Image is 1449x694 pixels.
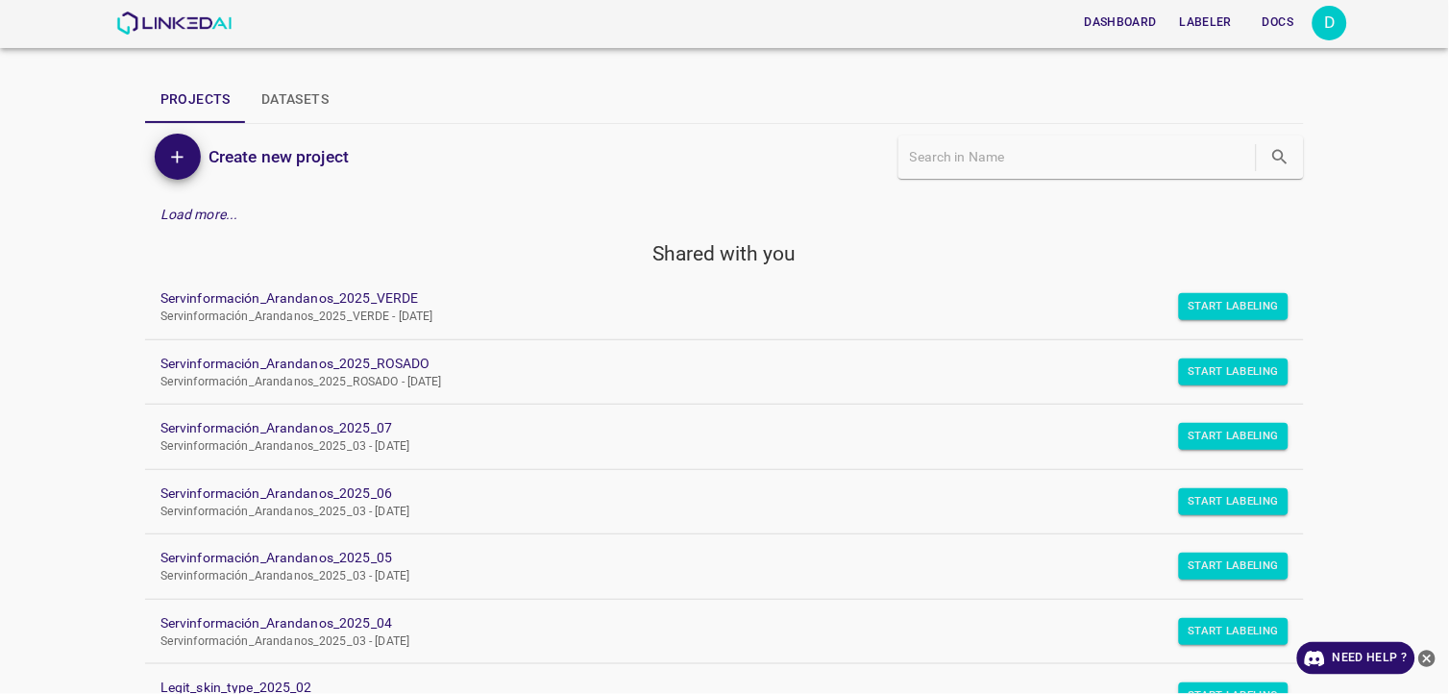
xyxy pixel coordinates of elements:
[246,77,344,123] button: Datasets
[1179,553,1289,580] button: Start Labeling
[1073,3,1168,42] a: Dashboard
[1179,618,1289,645] button: Start Labeling
[160,438,1258,456] p: Servinformación_Arandanos_2025_03 - [DATE]
[910,143,1252,171] input: Search in Name
[1179,359,1289,385] button: Start Labeling
[1297,642,1415,675] a: Need Help ?
[1077,7,1165,38] button: Dashboard
[116,12,233,35] img: LinkedAI
[145,77,246,123] button: Projects
[1168,3,1243,42] a: Labeler
[160,633,1258,651] p: Servinformación_Arandanos_2025_03 - [DATE]
[160,568,1258,585] p: Servinformación_Arandanos_2025_03 - [DATE]
[160,418,1258,438] a: Servinformación_Arandanos_2025_07
[155,134,201,180] button: Add
[160,504,1258,521] p: Servinformación_Arandanos_2025_03 - [DATE]
[1172,7,1240,38] button: Labeler
[160,354,1258,374] a: Servinformación_Arandanos_2025_ROSADO
[160,288,1258,309] a: Servinformación_Arandanos_2025_VERDE
[201,143,349,170] a: Create new project
[1247,7,1309,38] button: Docs
[1179,293,1289,320] button: Start Labeling
[160,548,1258,568] a: Servinformación_Arandanos_2025_05
[1179,423,1289,450] button: Start Labeling
[209,143,349,170] h6: Create new project
[1313,6,1347,40] button: Open settings
[1313,6,1347,40] div: D
[160,374,1258,391] p: Servinformación_Arandanos_2025_ROSADO - [DATE]
[145,240,1304,267] h5: Shared with you
[1243,3,1313,42] a: Docs
[145,197,1304,233] div: Load more...
[1179,488,1289,515] button: Start Labeling
[1415,642,1439,675] button: close-help
[160,483,1258,504] a: Servinformación_Arandanos_2025_06
[160,613,1258,633] a: Servinformación_Arandanos_2025_04
[160,309,1258,326] p: Servinformación_Arandanos_2025_VERDE - [DATE]
[160,207,238,222] em: Load more...
[1261,137,1300,177] button: search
